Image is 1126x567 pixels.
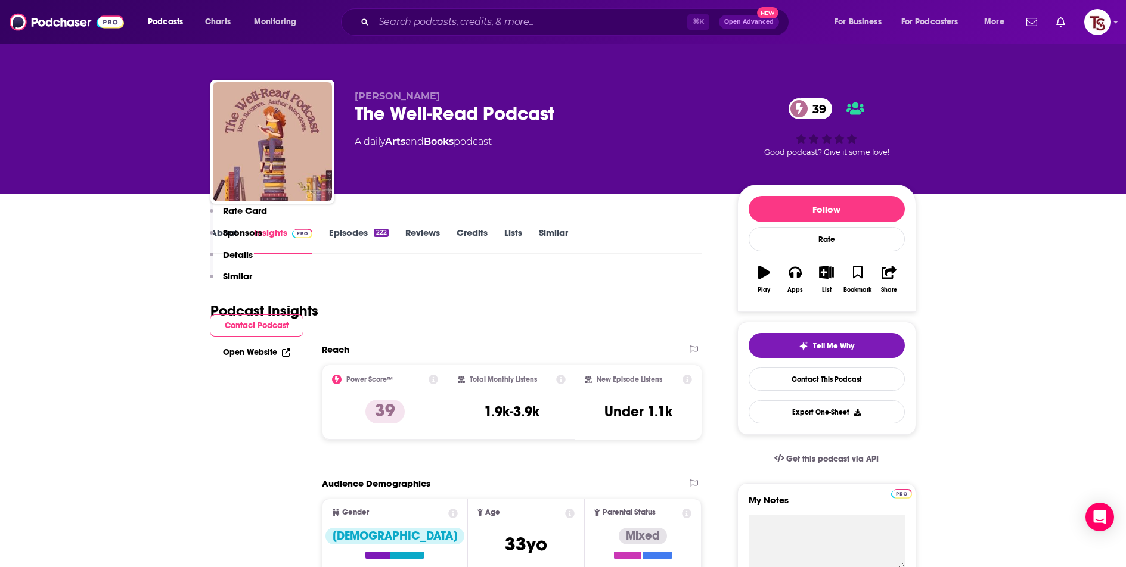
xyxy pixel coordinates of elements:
button: Similar [210,270,252,292]
button: Details [210,249,253,271]
a: Show notifications dropdown [1051,12,1070,32]
div: Mixed [619,528,667,544]
span: Open Advanced [724,19,774,25]
span: [PERSON_NAME] [355,91,440,102]
div: Bookmark [843,286,871,294]
a: Books [424,136,454,147]
a: Similar [539,227,568,254]
span: Podcasts [148,14,183,30]
h2: Audience Demographics [322,478,430,489]
div: A daily podcast [355,135,492,149]
p: Similar [223,270,252,282]
button: Share [873,258,904,301]
button: Bookmark [842,258,873,301]
span: Monitoring [254,14,296,30]
p: Sponsors [223,227,262,238]
div: Apps [787,286,803,294]
span: More [984,14,1004,30]
h2: Reach [322,344,349,355]
span: Good podcast? Give it some love! [764,148,889,157]
div: List [822,286,832,294]
span: Charts [205,14,231,30]
input: Search podcasts, credits, & more... [374,13,687,32]
p: 39 [365,400,405,423]
img: The Well-Read Podcast [213,82,332,201]
a: Open Website [223,347,290,357]
img: tell me why sparkle [799,341,808,351]
button: Apps [780,258,811,301]
img: Podchaser Pro [891,489,912,499]
span: For Podcasters [901,14,959,30]
span: and [405,136,424,147]
span: Logged in as TvSMediaGroup [1084,9,1111,35]
span: Gender [342,509,369,516]
button: open menu [976,13,1019,32]
a: Credits [457,227,488,254]
a: Lists [504,227,522,254]
a: Charts [197,13,238,32]
span: Age [485,509,500,516]
div: Play [758,286,770,294]
span: 39 [801,98,832,119]
p: Details [223,249,253,260]
span: ⌘ K [687,14,709,30]
div: Share [881,286,897,294]
a: Reviews [405,227,440,254]
a: Contact This Podcast [749,367,905,391]
button: open menu [826,13,897,32]
h2: New Episode Listens [597,375,662,384]
a: Get this podcast via API [765,444,889,473]
label: My Notes [749,494,905,515]
a: Episodes222 [329,227,388,254]
button: Show profile menu [1084,9,1111,35]
img: User Profile [1084,9,1111,35]
a: Arts [385,136,405,147]
button: tell me why sparkleTell Me Why [749,333,905,358]
div: Open Intercom Messenger [1085,503,1114,531]
span: For Business [835,14,882,30]
h3: 1.9k-3.9k [484,403,539,420]
button: Follow [749,196,905,222]
span: Get this podcast via API [786,454,879,464]
img: Podchaser - Follow, Share and Rate Podcasts [10,11,124,33]
span: Tell Me Why [813,341,854,351]
div: 222 [374,229,388,237]
button: List [811,258,842,301]
a: 39 [789,98,832,119]
button: open menu [894,13,976,32]
button: open menu [246,13,312,32]
h2: Total Monthly Listens [470,375,537,384]
a: Pro website [891,487,912,499]
div: [DEMOGRAPHIC_DATA] [325,528,464,544]
span: Parental Status [603,509,656,516]
button: Play [749,258,780,301]
button: open menu [139,13,198,32]
a: Show notifications dropdown [1022,12,1042,32]
div: Search podcasts, credits, & more... [352,8,801,36]
button: Sponsors [210,227,262,249]
h3: Under 1.1k [604,403,672,420]
button: Open AdvancedNew [719,15,779,29]
span: 33 yo [505,532,547,556]
div: 39Good podcast? Give it some love! [737,91,916,164]
span: New [757,7,778,18]
div: Rate [749,227,905,251]
button: Export One-Sheet [749,400,905,423]
button: Contact Podcast [210,314,303,337]
h2: Power Score™ [346,375,393,384]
